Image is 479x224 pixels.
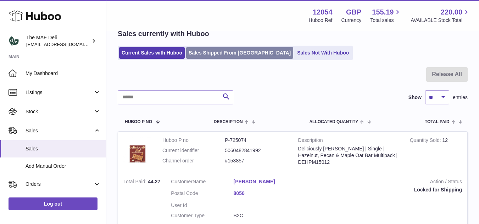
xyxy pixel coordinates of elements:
div: The MAE Deli [26,34,90,48]
strong: 12054 [313,7,333,17]
span: 220.00 [441,7,462,17]
dt: User Id [171,202,233,209]
span: Sales [26,127,93,134]
img: 120541677593466.jpg [123,137,152,165]
span: Orders [26,181,93,188]
span: AVAILABLE Stock Total [411,17,470,24]
a: Current Sales with Huboo [119,47,185,59]
span: Add Manual Order [26,163,101,170]
dd: 5060482841992 [225,147,287,154]
span: Sales [26,145,101,152]
img: internalAdmin-12054@internal.huboo.com [9,36,19,46]
div: Deliciously [PERSON_NAME] | Single | Hazelnut, Pecan & Maple Oat Bar Multipack | DEHPM15012 [298,145,399,166]
div: Huboo Ref [309,17,333,24]
dt: Channel order [162,157,225,164]
span: My Dashboard [26,70,101,77]
span: 155.19 [372,7,394,17]
a: 220.00 AVAILABLE Stock Total [411,7,470,24]
dd: #153857 [225,157,287,164]
div: Currency [341,17,362,24]
span: 44.27 [148,179,160,184]
div: Locked for Shipping [307,186,462,193]
a: Sales Not With Huboo [295,47,351,59]
a: Log out [9,197,98,210]
dd: B2C [234,212,296,219]
strong: Total Paid [123,179,148,186]
strong: Action / Status [307,178,462,187]
a: 8050 [234,190,296,197]
a: [PERSON_NAME] [234,178,296,185]
span: Description [214,120,243,124]
span: Total sales [370,17,402,24]
strong: GBP [346,7,361,17]
span: Listings [26,89,93,96]
a: Sales Shipped From [GEOGRAPHIC_DATA] [186,47,293,59]
strong: Description [298,137,399,145]
strong: Quantity Sold [410,137,442,145]
span: Customer [171,179,193,184]
dt: Name [171,178,233,187]
span: [EMAIL_ADDRESS][DOMAIN_NAME] [26,41,104,47]
span: ALLOCATED Quantity [309,120,358,124]
dd: P-725074 [225,137,287,144]
a: 155.19 Total sales [370,7,402,24]
span: Huboo P no [125,120,152,124]
td: 12 [405,132,467,173]
h2: Sales currently with Huboo [118,29,209,39]
dt: Customer Type [171,212,233,219]
dt: Current identifier [162,147,225,154]
dt: Huboo P no [162,137,225,144]
span: Total paid [425,120,450,124]
dt: Postal Code [171,190,233,199]
span: entries [453,94,468,101]
label: Show [408,94,422,101]
span: Stock [26,108,93,115]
